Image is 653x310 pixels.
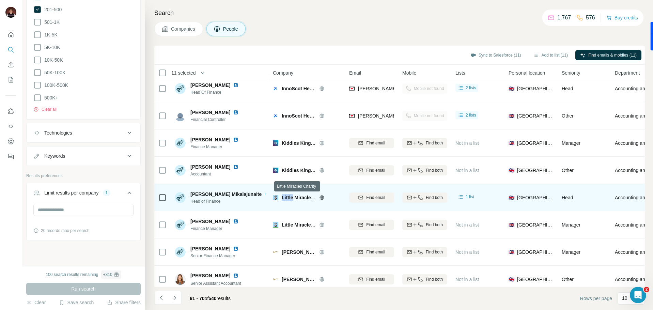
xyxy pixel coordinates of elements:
button: Find email [349,220,394,230]
button: Find both [402,165,447,175]
span: results [190,296,231,301]
img: provider findymail logo [349,112,355,119]
span: Other [562,277,574,282]
span: [GEOGRAPHIC_DATA] [517,276,554,283]
img: LinkedIn logo [233,164,238,170]
button: Keywords [27,148,140,164]
h4: Search [154,8,645,18]
span: Not in a list [455,249,479,255]
span: 2 lists [466,112,476,118]
button: Navigate to next page [168,291,182,305]
img: Logo of Lunn's Jewellers [273,278,278,280]
span: Lists [455,69,465,76]
span: 1 list [466,194,474,200]
img: Avatar [175,247,186,258]
span: Find email [366,222,385,228]
span: Accountant [190,171,241,177]
span: Head Of Finance [190,89,241,95]
img: Logo of Little Miracles Charity [273,222,278,228]
span: Other [562,168,574,173]
span: [PERSON_NAME] [190,164,230,170]
button: Find email [349,138,394,148]
span: Find both [426,222,443,228]
span: 540 [208,296,216,301]
span: 🇬🇧 [509,249,514,255]
p: 576 [586,14,595,22]
button: Find email [349,165,394,175]
button: Quick start [5,29,16,41]
span: [PERSON_NAME] Mikalajunaite [190,191,262,198]
span: 2 lists [466,85,476,91]
span: Find both [426,167,443,173]
img: Logo of Kiddies Kingdom [273,140,278,146]
button: Find both [402,274,447,284]
span: 🇬🇧 [509,221,514,228]
img: Logo of Little Miracles Charity [273,195,278,200]
span: Not in a list [455,140,479,146]
span: 5K-10K [42,44,60,51]
button: Dashboard [5,135,16,148]
span: Little Miracles Charity [282,222,331,228]
span: Kiddies Kingdom [282,140,316,146]
button: Feedback [5,150,16,162]
button: Technologies [27,125,140,141]
iframe: Intercom live chat [630,287,646,303]
button: Use Surfe on LinkedIn [5,105,16,118]
span: Find both [426,140,443,146]
span: [PERSON_NAME][EMAIL_ADDRESS][PERSON_NAME][DOMAIN_NAME] [358,113,517,119]
div: Keywords [44,153,65,159]
span: Manager [562,249,580,255]
span: Companies [171,26,196,32]
span: [GEOGRAPHIC_DATA] [517,194,554,201]
span: 🇬🇧 [509,167,514,174]
img: Logo of InnoScot Health [273,113,278,119]
button: My lists [5,74,16,86]
img: Avatar [175,165,186,176]
button: Enrich CSV [5,59,16,71]
span: Email [349,69,361,76]
span: [PERSON_NAME] [190,82,230,89]
img: Logo of InnoScot Health [273,86,278,91]
div: + 310 [103,272,112,278]
span: Senior Assistant Accountant [190,281,241,286]
span: [PERSON_NAME] [190,245,230,252]
button: Sync to Salesforce (11) [466,50,526,60]
span: Find emails & mobiles (11) [588,52,637,58]
span: Find both [426,249,443,255]
img: Avatar [175,192,186,203]
span: [GEOGRAPHIC_DATA] [517,112,554,119]
p: 10 [622,295,627,301]
button: Clear [26,299,46,306]
span: Head of Finance [190,198,265,204]
button: Find both [402,192,447,203]
span: [PERSON_NAME] [190,272,230,279]
button: Find both [402,138,447,148]
span: 11 selected [171,69,196,76]
button: Save search [59,299,94,306]
img: Logo of Lunn's Jewellers [273,251,278,253]
span: Manager [562,140,580,146]
span: Find both [426,195,443,201]
span: Senior Finance Manager [190,253,241,259]
span: 🇬🇧 [509,140,514,146]
span: Find email [366,140,385,146]
span: Not in a list [455,222,479,228]
img: provider findymail logo [349,85,355,92]
button: Limit results per company1 [27,185,140,204]
span: Find email [366,276,385,282]
span: Manager [562,222,580,228]
span: 201-500 [42,6,62,13]
span: InnoScot Health [282,112,316,119]
p: 1,767 [557,14,571,22]
div: Limit results per company [44,189,99,196]
button: Share filters [107,299,141,306]
span: Department [615,69,640,76]
span: Little Miracles Charity [282,195,331,200]
img: LinkedIn logo [233,110,238,115]
span: 20 records max per search [41,228,90,234]
img: Avatar [5,7,16,18]
span: InnoScot Health [282,85,316,92]
img: LinkedIn logo [233,219,238,224]
span: 501-1K [42,19,60,26]
span: Head [562,195,573,200]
